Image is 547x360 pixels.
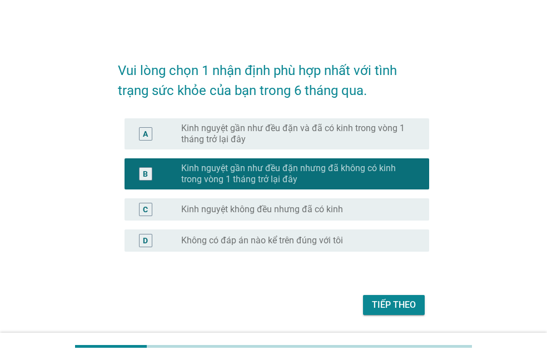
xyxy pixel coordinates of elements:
[363,295,425,315] button: Tiếp theo
[372,298,416,312] div: Tiếp theo
[181,235,343,246] label: Không có đáp án nào kể trên đúng với tôi
[143,128,148,139] div: A
[143,203,148,215] div: C
[118,49,429,101] h2: Vui lòng chọn 1 nhận định phù hợp nhất với tình trạng sức khỏe của bạn trong 6 tháng qua.
[143,234,148,246] div: D
[181,204,343,215] label: Kinh nguyệt không đều nhưng đã có kinh
[143,168,148,179] div: B
[181,123,411,145] label: Kinh nguyệt gần như đều đặn và đã có kinh trong vòng 1 tháng trở lại đây
[181,163,411,185] label: Kinh nguyệt gần như đều đặn nhưng đã không có kinh trong vòng 1 tháng trở lại đây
